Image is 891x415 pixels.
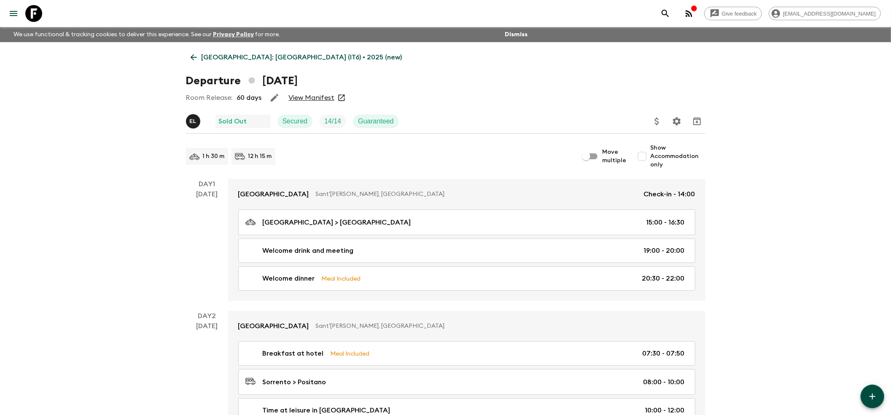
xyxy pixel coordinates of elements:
p: 12 h 15 m [248,152,272,161]
p: We use functional & tracking cookies to deliver this experience. See our for more. [10,27,284,42]
p: 20:30 - 22:00 [642,273,685,284]
p: 15:00 - 16:30 [646,217,685,228]
p: Welcome dinner [263,273,315,284]
p: Sant'[PERSON_NAME], [GEOGRAPHIC_DATA] [316,190,637,198]
p: Day 1 [186,179,228,189]
p: E L [189,118,197,125]
p: [GEOGRAPHIC_DATA] > [GEOGRAPHIC_DATA] [263,217,411,228]
p: 14 / 14 [324,116,341,126]
p: Check-in - 14:00 [644,189,695,199]
a: Sorrento > Positano08:00 - 10:00 [238,369,695,395]
a: [GEOGRAPHIC_DATA]Sant'[PERSON_NAME], [GEOGRAPHIC_DATA]Check-in - 14:00 [228,179,705,209]
button: Archive (Completed, Cancelled or Unsynced Departures only) [689,113,705,130]
p: Guaranteed [358,116,394,126]
span: Move multiple [603,148,627,165]
h1: Departure [DATE] [186,72,298,89]
button: search adventures [657,5,674,22]
p: Day 2 [186,311,228,321]
div: [EMAIL_ADDRESS][DOMAIN_NAME] [769,7,881,20]
p: Sold Out [219,116,247,126]
p: Sorrento > Positano [263,377,326,387]
a: Welcome dinnerMeal Included20:30 - 22:00 [238,266,695,291]
button: Settings [668,113,685,130]
div: Trip Fill [319,115,346,128]
button: EL [186,114,202,129]
a: Give feedback [704,7,762,20]
a: View Manifest [288,94,334,102]
p: 19:00 - 20:00 [644,246,685,256]
a: Privacy Policy [213,32,254,37]
a: Welcome drink and meeting19:00 - 20:00 [238,238,695,263]
span: Give feedback [717,11,762,17]
a: [GEOGRAPHIC_DATA] > [GEOGRAPHIC_DATA]15:00 - 16:30 [238,209,695,235]
p: [GEOGRAPHIC_DATA]: [GEOGRAPHIC_DATA] (IT6) • 2025 (new) [202,52,402,62]
div: [DATE] [196,189,218,301]
span: Show Accommodation only [651,144,705,169]
button: Update Price, Early Bird Discount and Costs [649,113,665,130]
p: Secured [283,116,308,126]
a: [GEOGRAPHIC_DATA]Sant'[PERSON_NAME], [GEOGRAPHIC_DATA] [228,311,705,341]
button: Dismiss [503,29,530,40]
p: 08:00 - 10:00 [643,377,685,387]
a: [GEOGRAPHIC_DATA]: [GEOGRAPHIC_DATA] (IT6) • 2025 (new) [186,49,407,66]
p: Welcome drink and meeting [263,246,354,256]
p: 07:30 - 07:50 [643,348,685,359]
p: 1 h 30 m [203,152,225,161]
span: Eleonora Longobardi [186,117,202,123]
div: Secured [277,115,313,128]
span: [EMAIL_ADDRESS][DOMAIN_NAME] [778,11,880,17]
p: [GEOGRAPHIC_DATA] [238,189,309,199]
p: 60 days [237,93,262,103]
p: Meal Included [331,349,370,358]
p: [GEOGRAPHIC_DATA] [238,321,309,331]
p: Meal Included [322,274,361,283]
p: Breakfast at hotel [263,348,324,359]
a: Breakfast at hotelMeal Included07:30 - 07:50 [238,341,695,366]
p: Room Release: [186,93,233,103]
p: Sant'[PERSON_NAME], [GEOGRAPHIC_DATA] [316,322,689,330]
button: menu [5,5,22,22]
